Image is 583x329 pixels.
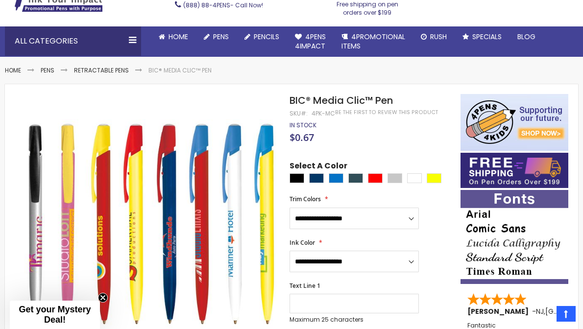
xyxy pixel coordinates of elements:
[290,161,347,174] span: Select A Color
[427,173,441,183] div: Yellow
[183,1,230,9] a: (888) 88-4PENS
[461,153,568,188] img: Free shipping on orders over $199
[312,110,335,117] div: 4PK-MC
[461,94,568,151] img: 4pens 4 kids
[290,195,321,203] span: Trim Colors
[335,109,438,116] a: Be the first to review this product
[290,238,315,247] span: Ink Color
[74,66,129,74] a: Retractable Pens
[517,32,535,42] span: Blog
[196,26,237,47] a: Pens
[19,305,91,325] span: Get your Mystery Deal!
[254,32,279,42] span: Pencils
[368,173,383,183] div: Red
[502,303,583,329] iframe: Google Customer Reviews
[183,1,263,9] span: - Call Now!
[348,173,363,183] div: Forest Green
[413,26,455,47] a: Rush
[5,26,141,56] div: All Categories
[341,32,405,51] span: 4PROMOTIONAL ITEMS
[472,32,502,42] span: Specials
[290,121,316,129] span: In stock
[290,131,314,144] span: $0.67
[98,293,108,303] button: Close teaser
[290,121,316,129] div: Availability
[309,173,324,183] div: Navy Blue
[148,67,212,74] li: BIC® Media Clic™ Pen
[290,109,308,117] strong: SKU
[169,32,188,42] span: Home
[407,173,422,183] div: White
[329,173,343,183] div: Blue Light
[467,306,532,316] span: [PERSON_NAME]
[287,26,334,57] a: 4Pens4impact
[388,173,402,183] div: Silver
[41,66,54,74] a: Pens
[290,316,419,324] p: Maximum 25 characters
[290,282,320,290] span: Text Line 1
[430,32,447,42] span: Rush
[5,66,21,74] a: Home
[237,26,287,47] a: Pencils
[10,301,100,329] div: Get your Mystery Deal!Close teaser
[290,94,393,107] span: BIC® Media Clic™ Pen
[461,190,568,284] img: font-personalization-examples
[213,32,229,42] span: Pens
[334,26,413,57] a: 4PROMOTIONALITEMS
[510,26,543,47] a: Blog
[290,173,304,183] div: Black
[455,26,510,47] a: Specials
[151,26,196,47] a: Home
[295,32,326,51] span: 4Pens 4impact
